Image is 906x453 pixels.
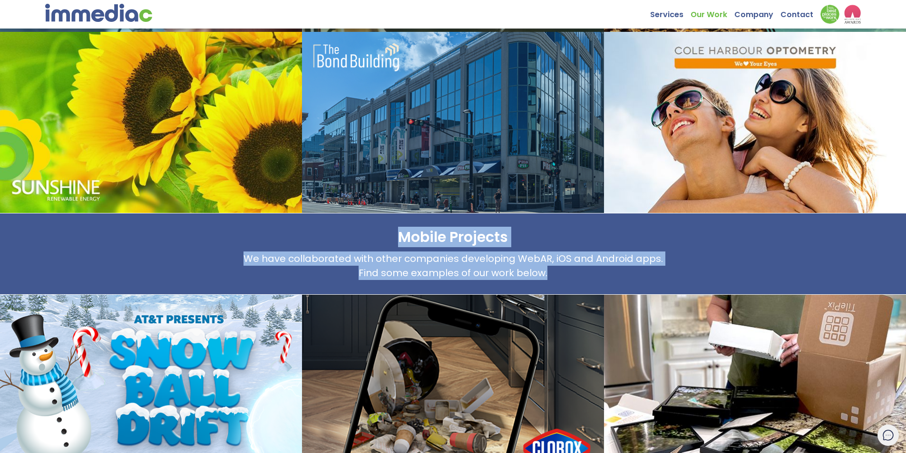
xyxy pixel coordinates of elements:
h2: Mobile Projects [398,228,508,247]
p: We have collaborated with other companies developing WebAR, iOS and Android apps. Find some examp... [91,251,816,280]
a: Contact [780,5,820,19]
img: logo2_wea_nobg.webp [844,5,861,24]
a: Our Work [691,5,734,19]
img: immediac [45,4,152,22]
a: Company [734,5,780,19]
a: Services [650,5,691,19]
img: Down [820,5,839,24]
